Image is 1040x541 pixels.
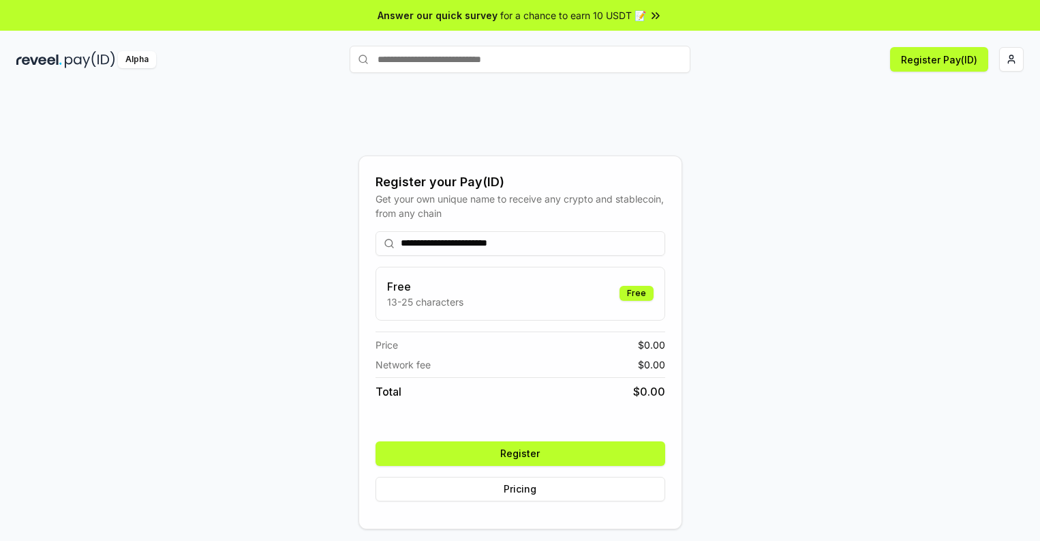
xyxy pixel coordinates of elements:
[387,295,463,309] p: 13-25 characters
[376,477,665,501] button: Pricing
[638,357,665,372] span: $ 0.00
[500,8,646,23] span: for a chance to earn 10 USDT 📝
[376,357,431,372] span: Network fee
[118,51,156,68] div: Alpha
[387,278,463,295] h3: Free
[376,192,665,220] div: Get your own unique name to receive any crypto and stablecoin, from any chain
[376,173,665,192] div: Register your Pay(ID)
[16,51,62,68] img: reveel_dark
[65,51,115,68] img: pay_id
[638,338,665,352] span: $ 0.00
[378,8,498,23] span: Answer our quick survey
[376,441,665,466] button: Register
[376,338,398,352] span: Price
[620,286,654,301] div: Free
[633,383,665,400] span: $ 0.00
[376,383,401,400] span: Total
[890,47,988,72] button: Register Pay(ID)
